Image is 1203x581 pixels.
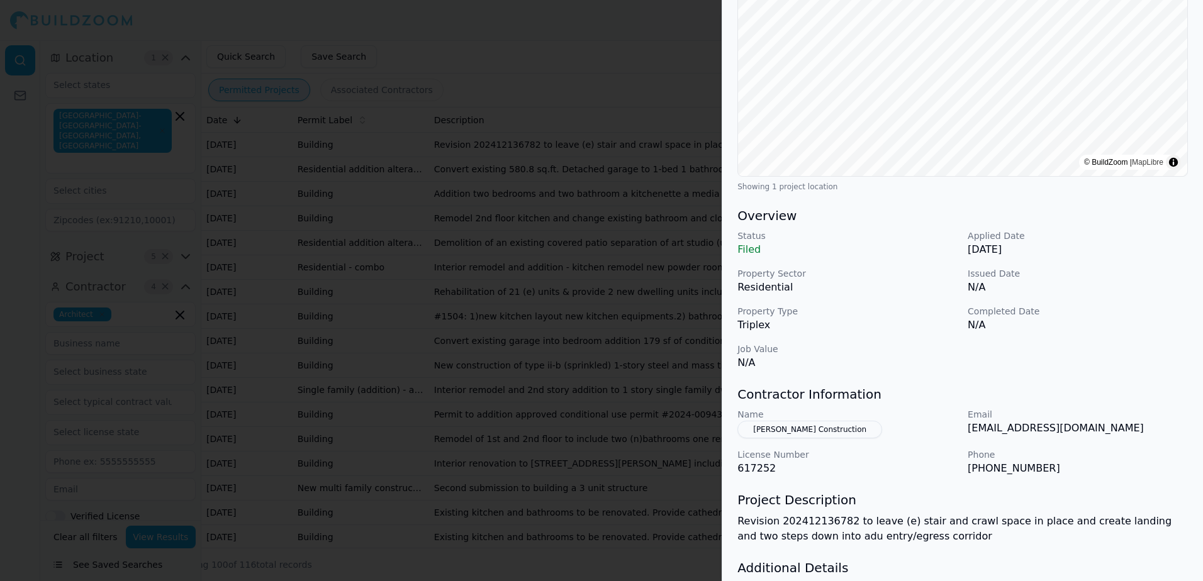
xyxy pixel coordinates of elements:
[737,207,1188,224] h3: Overview
[737,355,958,370] p: N/A
[1166,155,1181,170] summary: Toggle attribution
[737,448,958,461] p: License Number
[737,461,958,476] p: 617252
[968,461,1188,476] p: [PHONE_NUMBER]
[737,267,958,280] p: Property Sector
[737,343,958,355] p: Job Value
[1084,156,1163,169] div: © BuildZoom |
[968,280,1188,295] p: N/A
[968,318,1188,333] p: N/A
[968,305,1188,318] p: Completed Date
[968,242,1188,257] p: [DATE]
[737,421,882,438] button: [PERSON_NAME] Construction
[737,242,958,257] p: Filed
[968,267,1188,280] p: Issued Date
[737,230,958,242] p: Status
[737,514,1188,544] p: Revision 202412136782 to leave (e) stair and crawl space in place and create landing and two step...
[737,280,958,295] p: Residential
[737,318,958,333] p: Triplex
[737,182,1188,192] div: Showing 1 project location
[737,559,1188,577] h3: Additional Details
[968,421,1188,436] p: [EMAIL_ADDRESS][DOMAIN_NAME]
[968,448,1188,461] p: Phone
[737,305,958,318] p: Property Type
[968,230,1188,242] p: Applied Date
[737,408,958,421] p: Name
[737,385,1188,403] h3: Contractor Information
[968,408,1188,421] p: Email
[1132,158,1163,167] a: MapLibre
[737,491,1188,509] h3: Project Description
